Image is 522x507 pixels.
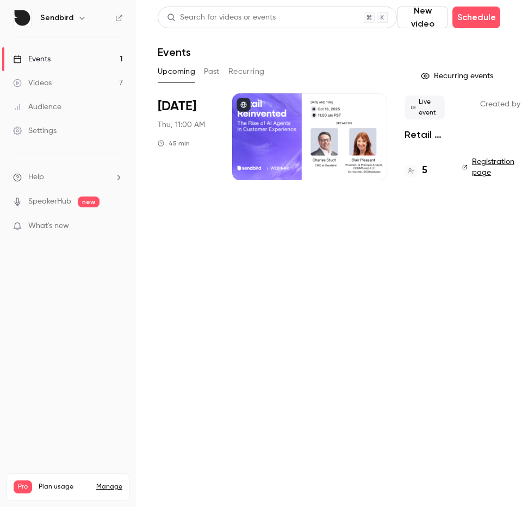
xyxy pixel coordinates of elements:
[158,119,205,130] span: Thu, 11:00 AM
[158,139,190,148] div: 45 min
[422,163,427,178] h4: 5
[13,125,57,136] div: Settings
[158,63,195,80] button: Upcoming
[204,63,220,80] button: Past
[158,93,215,180] div: Oct 16 Thu, 11:00 AM (America/Los Angeles)
[462,156,517,178] a: Registration page
[96,483,122,491] a: Manage
[158,46,191,59] h1: Events
[110,221,123,231] iframe: Noticeable Trigger
[405,128,445,141] a: Retail Reinvented: The Rise of AI Agents in Customer Experience
[40,12,73,23] h6: Sendbird
[14,480,32,493] span: Pro
[167,12,276,23] div: Search for videos or events
[452,7,500,28] button: Schedule
[405,96,445,119] span: Live event
[13,78,52,88] div: Videos
[416,67,500,85] button: Recurring events
[13,54,51,65] div: Events
[405,163,427,178] a: 5
[14,9,31,27] img: Sendbird
[28,172,44,183] span: Help
[78,197,100,207] span: new
[28,220,69,232] span: What's new
[228,63,265,80] button: Recurring
[158,98,196,115] span: [DATE]
[13,102,61,112] div: Audience
[28,196,71,207] a: SpeakerHub
[480,98,520,111] span: Created by
[13,172,123,183] li: help-dropdown-opener
[39,483,90,491] span: Plan usage
[397,7,448,28] button: New video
